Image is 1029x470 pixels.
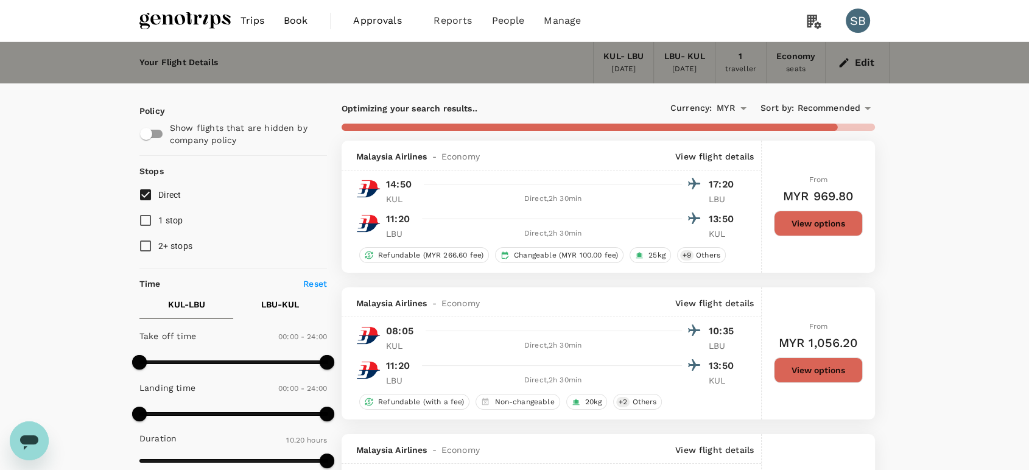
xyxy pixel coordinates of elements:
div: 25kg [630,247,671,263]
p: 17:20 [709,177,739,192]
span: Recommended [797,102,860,115]
p: Time [139,278,161,290]
span: Others [691,250,725,261]
span: Non-changeable [490,397,559,407]
p: Optimizing your search results.. [342,102,608,114]
span: 1 stop [158,216,183,225]
span: Book [284,13,308,28]
span: Malaysia Airlines [356,150,427,163]
p: 11:20 [386,212,410,226]
p: 11:20 [386,359,410,373]
p: 14:50 [386,177,412,192]
span: Manage [544,13,581,28]
p: Landing time [139,382,195,394]
img: MH [356,358,381,382]
span: 25kg [644,250,670,261]
p: Duration [139,432,177,444]
h6: MYR 969.80 [783,186,854,206]
span: Reports [434,13,472,28]
button: Open [735,100,752,117]
span: Malaysia Airlines [356,297,427,309]
span: - [427,297,441,309]
span: Economy [441,297,480,309]
span: Economy [441,150,480,163]
iframe: Button to launch messaging window [10,421,49,460]
p: 08:05 [386,324,413,338]
span: 10.20 hours [286,436,327,444]
span: Approvals [353,13,414,28]
img: MH [356,323,381,348]
span: - [427,150,441,163]
button: Edit [835,53,879,72]
span: Economy [441,444,480,456]
div: seats [786,63,806,75]
div: Direct , 2h 30min [424,193,682,205]
span: Currency : [670,102,712,115]
p: LBU [709,340,739,352]
span: 20kg [580,397,607,407]
p: LBU [386,228,416,240]
span: Malaysia Airlines [356,444,427,456]
div: KUL - LBU [603,50,644,63]
span: Trips [241,13,264,28]
p: Show flights that are hidden by company policy [170,122,318,146]
span: - [427,444,441,456]
p: KUL [709,374,739,387]
span: Refundable (with a fee) [373,397,469,407]
strong: Stops [139,166,164,176]
div: 20kg [566,394,608,410]
p: LBU - KUL [261,298,299,310]
p: 10:35 [709,324,739,338]
p: View flight details [675,297,754,309]
div: Changeable (MYR 100.00 fee) [495,247,623,263]
p: 13:50 [709,359,739,373]
span: Refundable (MYR 266.60 fee) [373,250,488,261]
span: Direct [158,190,181,200]
p: LBU [709,193,739,205]
div: LBU - KUL [664,50,704,63]
span: From [809,322,828,331]
div: [DATE] [611,63,636,75]
div: Direct , 2h 30min [424,228,682,240]
p: View flight details [675,150,754,163]
p: Reset [303,278,327,290]
div: SB [846,9,870,33]
img: MH [356,177,381,201]
button: View options [774,357,863,383]
div: traveller [725,63,756,75]
span: From [809,175,828,184]
div: Your Flight Details [139,56,218,69]
div: 1 [739,50,742,63]
p: KUL - LBU [168,298,205,310]
p: Policy [139,105,150,117]
span: People [491,13,524,28]
div: Refundable (MYR 266.60 fee) [359,247,489,263]
p: KUL [386,340,416,352]
div: Direct , 2h 30min [424,374,682,387]
div: +9Others [677,247,726,263]
span: 00:00 - 24:00 [278,384,327,393]
span: + 2 [616,397,630,407]
h6: MYR 1,056.20 [779,333,859,353]
span: 2+ stops [158,241,192,251]
p: LBU [386,374,416,387]
span: 00:00 - 24:00 [278,332,327,341]
span: Sort by : [760,102,794,115]
span: + 9 [680,250,694,261]
p: KUL [709,228,739,240]
p: View flight details [675,444,754,456]
p: 13:50 [709,212,739,226]
img: MH [356,211,381,236]
div: [DATE] [672,63,697,75]
div: Direct , 2h 30min [424,340,682,352]
p: Take off time [139,330,196,342]
img: Genotrips - ALL [139,7,231,34]
span: Others [627,397,661,407]
p: KUL [386,193,416,205]
span: Changeable (MYR 100.00 fee) [509,250,623,261]
div: +2Others [613,394,662,410]
button: View options [774,211,863,236]
div: Non-changeable [476,394,560,410]
div: Refundable (with a fee) [359,394,469,410]
div: Economy [776,50,815,63]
